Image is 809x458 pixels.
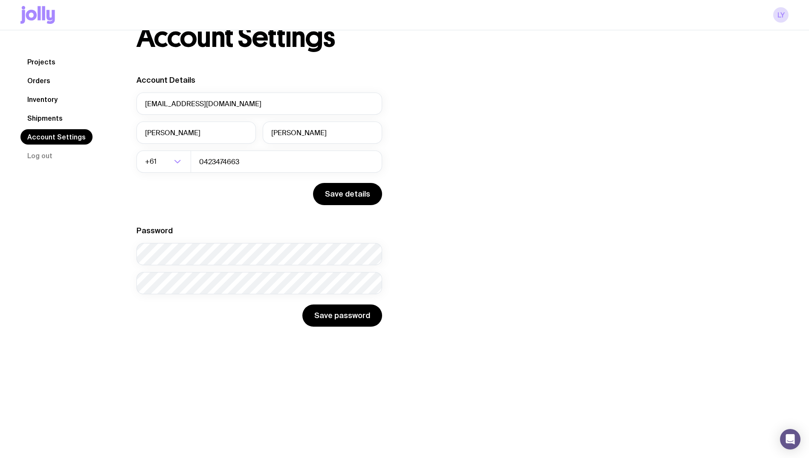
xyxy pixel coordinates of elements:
div: Open Intercom Messenger [780,429,800,449]
a: Account Settings [20,129,93,145]
input: Search for option [158,151,171,173]
a: Orders [20,73,57,88]
button: Save details [313,183,382,205]
label: Password [136,226,173,235]
a: LY [773,7,789,23]
label: Account Details [136,75,195,84]
button: Log out [20,148,59,163]
a: Projects [20,54,62,70]
input: your@email.com [136,93,382,115]
a: Inventory [20,92,64,107]
input: 0400123456 [191,151,382,173]
div: Search for option [136,151,191,173]
button: Save password [302,304,382,327]
input: Last Name [263,122,382,144]
a: Shipments [20,110,70,126]
span: +61 [145,151,158,173]
h1: Account Settings [136,24,335,51]
input: First Name [136,122,256,144]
